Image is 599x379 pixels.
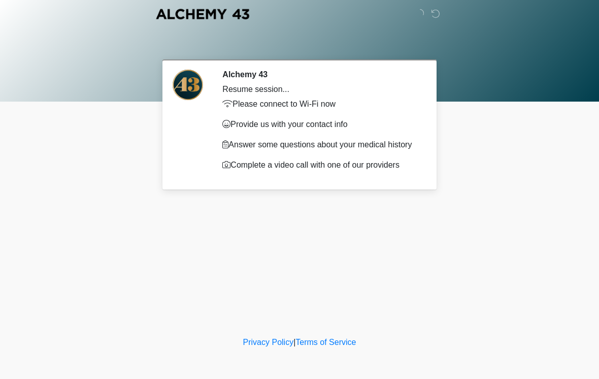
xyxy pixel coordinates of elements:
[295,338,356,346] a: Terms of Service
[222,70,419,79] h2: Alchemy 43
[173,70,203,100] img: Agent Avatar
[222,159,419,171] p: Complete a video call with one of our providers
[243,338,294,346] a: Privacy Policy
[222,83,419,96] div: Resume session...
[293,338,295,346] a: |
[222,118,419,131] p: Provide us with your contact info
[155,8,250,20] img: Alchemy 43 Logo
[222,98,419,110] p: Please connect to Wi-Fi now
[222,139,419,151] p: Answer some questions about your medical history
[157,37,442,55] h1: ‎ ‎ ‎ ‎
